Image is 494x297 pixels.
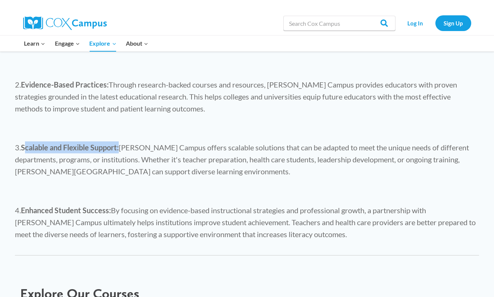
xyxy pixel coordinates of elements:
nav: Secondary Navigation [399,15,471,31]
button: Child menu of Engage [50,36,85,51]
input: Search Cox Campus [283,16,395,31]
button: Child menu of Learn [19,36,50,51]
p: 2. Through research-backed courses and resources, [PERSON_NAME] Campus provides educators with pr... [15,79,479,114]
a: Sign Up [435,15,471,31]
a: Log In [399,15,432,31]
strong: Evidence-Based Practices: [21,80,109,89]
nav: Primary Navigation [19,36,153,51]
strong: Enhanced Student Success: [21,206,111,215]
button: Child menu of Explore [85,36,121,51]
img: Cox Campus [23,16,107,30]
p: 3. [PERSON_NAME] Campus offers scalable solutions that can be adapted to meet the unique needs of... [15,141,479,177]
strong: Scalable and Flexible Support: [21,143,119,152]
button: Child menu of About [121,36,153,51]
p: 4. By focusing on evidence-based instructional strategies and professional growth, a partnership ... [15,204,479,240]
